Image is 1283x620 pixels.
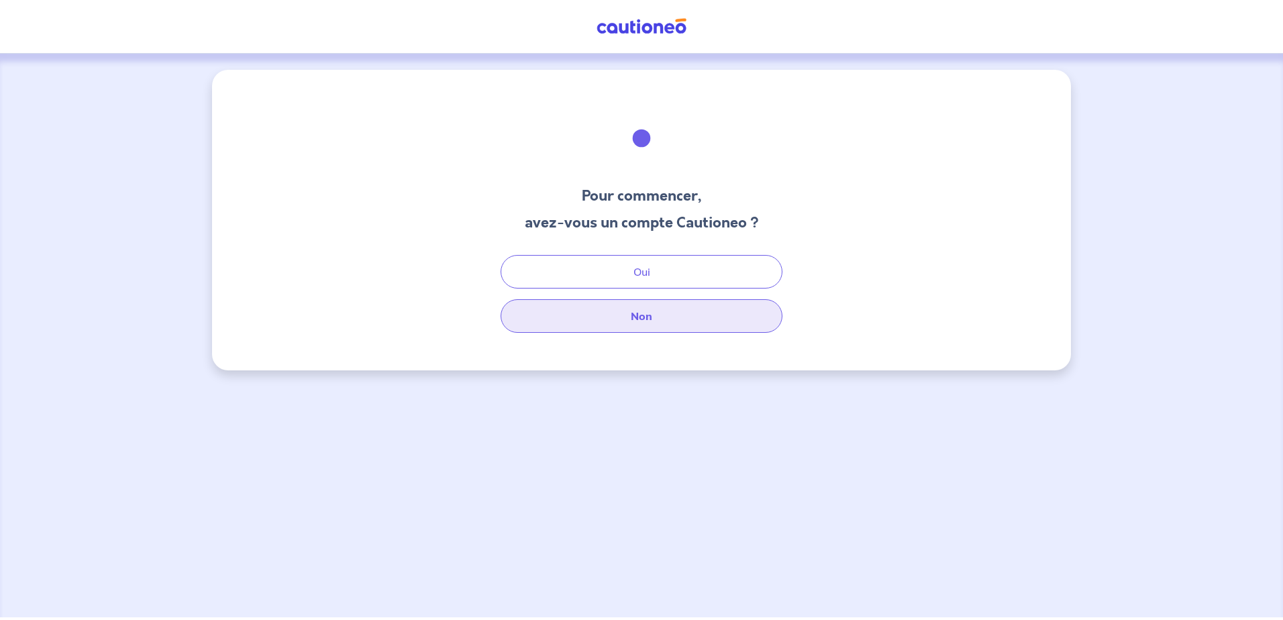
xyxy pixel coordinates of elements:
h3: avez-vous un compte Cautioneo ? [525,212,759,234]
img: illu_welcome.svg [605,102,678,174]
img: Cautioneo [591,18,692,35]
h3: Pour commencer, [525,185,759,207]
button: Non [501,299,782,333]
button: Oui [501,255,782,289]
